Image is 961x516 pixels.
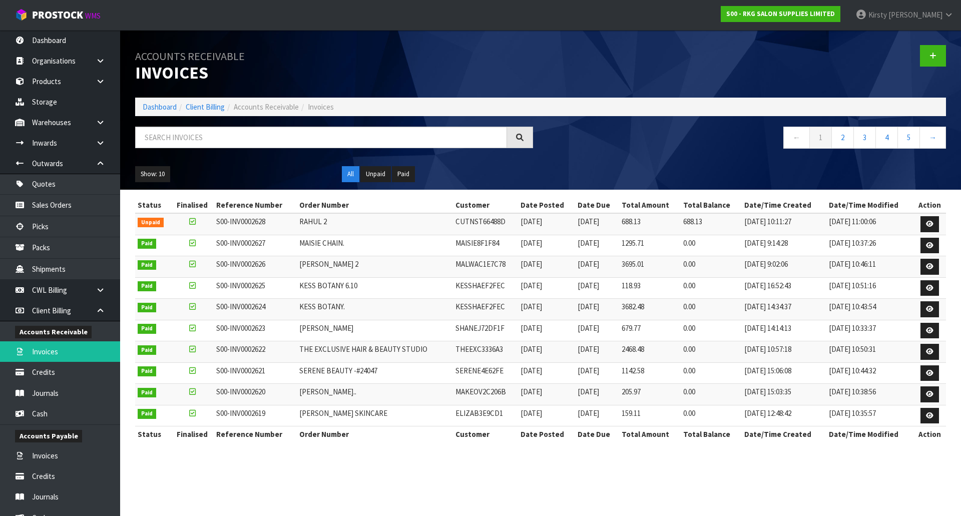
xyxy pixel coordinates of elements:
th: Finalised [171,426,213,442]
td: S00-INV0002621 [214,362,297,384]
td: [DATE] [518,213,575,235]
th: Total Amount [619,426,681,442]
td: S00-INV0002623 [214,320,297,341]
td: [DATE] 10:35:57 [826,405,914,426]
td: 0.00 [681,341,742,363]
td: 3695.01 [619,256,681,278]
td: [DATE] [575,362,619,384]
nav: Page navigation [548,127,946,151]
td: [DATE] [575,235,619,256]
small: WMS [85,11,101,21]
td: S00-INV0002619 [214,405,297,426]
th: Date/Time Created [742,426,826,442]
td: [PERSON_NAME] 2 [297,256,453,278]
td: 1142.58 [619,362,681,384]
td: [DATE] [518,256,575,278]
td: [DATE] 10:50:31 [826,341,914,363]
td: MALWAC1E7C78 [453,256,518,278]
th: Reference Number [214,426,297,442]
td: [DATE] [575,341,619,363]
span: Unpaid [138,218,164,228]
td: S00-INV0002626 [214,256,297,278]
td: [DATE] [518,384,575,405]
td: [DATE] [518,405,575,426]
td: [DATE] [518,341,575,363]
td: 688.13 [619,213,681,235]
td: [DATE] [575,384,619,405]
th: Date/Time Modified [826,426,914,442]
td: MAISIE CHAIN. [297,235,453,256]
th: Action [913,426,946,442]
span: Paid [138,260,156,270]
td: [DATE] 10:43:54 [826,299,914,320]
img: cube-alt.png [15,9,28,21]
td: [DATE] 15:03:35 [742,384,826,405]
td: S00-INV0002620 [214,384,297,405]
span: Invoices [308,102,334,112]
th: Order Number [297,197,453,213]
th: Total Amount [619,197,681,213]
td: [PERSON_NAME].. [297,384,453,405]
span: Paid [138,281,156,291]
td: SHANEJ72DF1F [453,320,518,341]
button: Show: 10 [135,166,170,182]
a: ← [783,127,810,148]
td: 0.00 [681,384,742,405]
th: Date Due [575,197,619,213]
a: S00 - RKG SALON SUPPLIES LIMITED [721,6,840,22]
td: [DATE] [575,299,619,320]
th: Date/Time Modified [826,197,914,213]
th: Date Posted [518,197,575,213]
td: [DATE] 15:06:08 [742,362,826,384]
td: [DATE] 16:52:43 [742,277,826,299]
td: 1295.71 [619,235,681,256]
button: Paid [392,166,415,182]
td: [DATE] [575,256,619,278]
td: S00-INV0002627 [214,235,297,256]
td: 0.00 [681,320,742,341]
th: Customer [453,426,518,442]
span: Paid [138,324,156,334]
td: [DATE] 10:38:56 [826,384,914,405]
td: KESSHAEF2FEC [453,299,518,320]
a: 5 [897,127,920,148]
th: Date Due [575,426,619,442]
td: [DATE] 9:02:06 [742,256,826,278]
td: [DATE] 10:37:26 [826,235,914,256]
td: [DATE] [518,299,575,320]
td: 3682.48 [619,299,681,320]
span: Kirsty [868,10,887,20]
span: Paid [138,345,156,355]
td: S00-INV0002625 [214,277,297,299]
td: 2468.48 [619,341,681,363]
th: Total Balance [681,426,742,442]
td: [DATE] 10:33:37 [826,320,914,341]
td: [DATE] 11:00:06 [826,213,914,235]
td: [DATE] [575,213,619,235]
span: Paid [138,409,156,419]
span: Paid [138,303,156,313]
td: [DATE] 14:14:13 [742,320,826,341]
td: 118.93 [619,277,681,299]
th: Finalised [171,197,213,213]
button: Unpaid [360,166,391,182]
td: S00-INV0002628 [214,213,297,235]
td: [PERSON_NAME] SKINCARE [297,405,453,426]
td: [DATE] 10:51:16 [826,277,914,299]
a: 4 [875,127,898,148]
td: S00-INV0002624 [214,299,297,320]
td: SERENE BEAUTY -#24047 [297,362,453,384]
small: Accounts Receivable [135,49,245,63]
td: 159.11 [619,405,681,426]
td: [DATE] [518,362,575,384]
strong: S00 - RKG SALON SUPPLIES LIMITED [726,10,835,18]
a: 3 [853,127,876,148]
td: S00-INV0002622 [214,341,297,363]
td: KESSHAEF2FEC [453,277,518,299]
input: Search invoices [135,127,507,148]
th: Order Number [297,426,453,442]
td: [DATE] [575,405,619,426]
th: Date/Time Created [742,197,826,213]
td: 688.13 [681,213,742,235]
td: [DATE] 10:46:11 [826,256,914,278]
